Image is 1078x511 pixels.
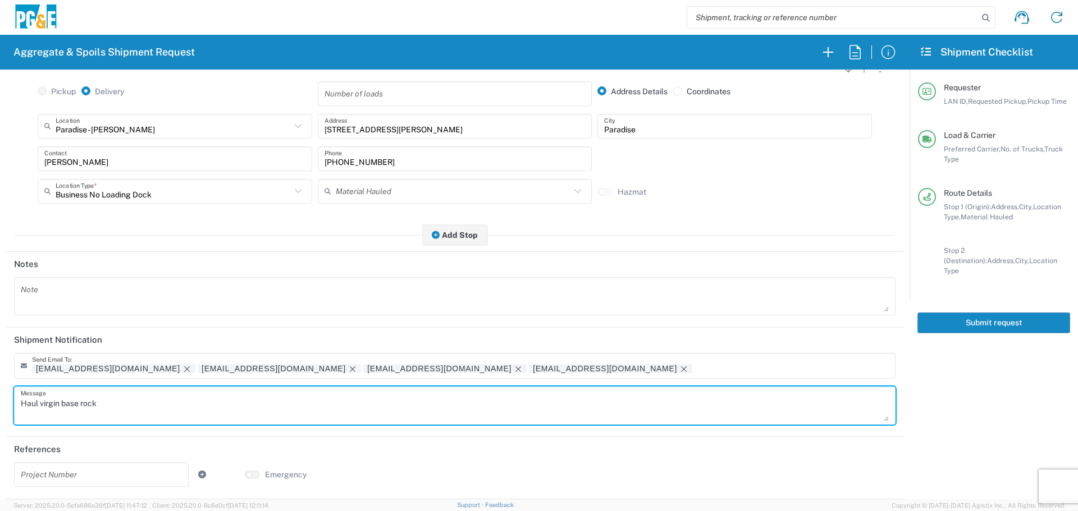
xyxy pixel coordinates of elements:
h2: Notes [14,259,38,270]
span: City, [1019,202,1033,211]
button: Add Stop [422,224,487,245]
span: Preferred Carrier, [944,145,1001,153]
button: Submit request [917,312,1070,333]
a: Support [457,501,485,508]
h2: References [14,444,61,455]
span: Address, [991,202,1019,211]
img: pge [13,4,58,31]
span: Pickup Time [1027,97,1067,105]
span: Stop 2 (Destination): [944,246,987,265]
span: Copyright © [DATE]-[DATE] Agistix Inc., All Rights Reserved [892,500,1065,510]
delete-icon: Remove tag [346,364,357,374]
a: Feedback [485,501,514,508]
h2: Shipment Notification [14,334,102,346]
div: GCSpoilsTruckRequest@pge.com [533,364,677,374]
a: Add Reference [194,467,210,482]
span: Requester [944,83,981,92]
span: Material Hauled [961,213,1013,221]
h2: Aggregate & Spoils Shipment Request [13,45,195,59]
span: [DATE] 11:47:12 [105,502,147,509]
span: City, [1015,256,1029,265]
delete-icon: Remove tag [511,364,523,374]
span: LAN ID, [944,97,968,105]
span: [DATE] 12:11:14 [228,502,268,509]
div: c7c7@pge.com [367,364,523,374]
span: Address, [987,256,1015,265]
span: Server: 2025.20.0-5efa686e39f [13,502,147,509]
label: Coordinates [673,86,730,96]
span: Route Details [944,188,992,197]
delete-icon: Remove tag [677,364,688,374]
label: Hazmat [618,187,646,197]
delete-icon: Remove tag [180,364,191,374]
div: c7c7@pge.com [367,364,511,374]
span: Requested Pickup, [968,97,1027,105]
span: Client: 2025.20.0-8c6e0cf [152,502,268,509]
input: Shipment, tracking or reference number [687,7,978,28]
div: DSL0@pge.com [36,364,191,374]
h2: Shipment Checklist [920,45,1033,59]
label: Emergency [265,469,307,480]
div: GCSpoilsTruckRequest@pge.com [533,364,688,374]
div: skkj@pge.com [202,364,357,374]
span: Stop 1 (Origin): [944,202,991,211]
span: No. of Trucks, [1001,145,1044,153]
div: DSL0@pge.com [36,364,180,374]
span: Load & Carrier [944,131,995,140]
div: skkj@pge.com [202,364,346,374]
label: Address Details [597,86,668,96]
